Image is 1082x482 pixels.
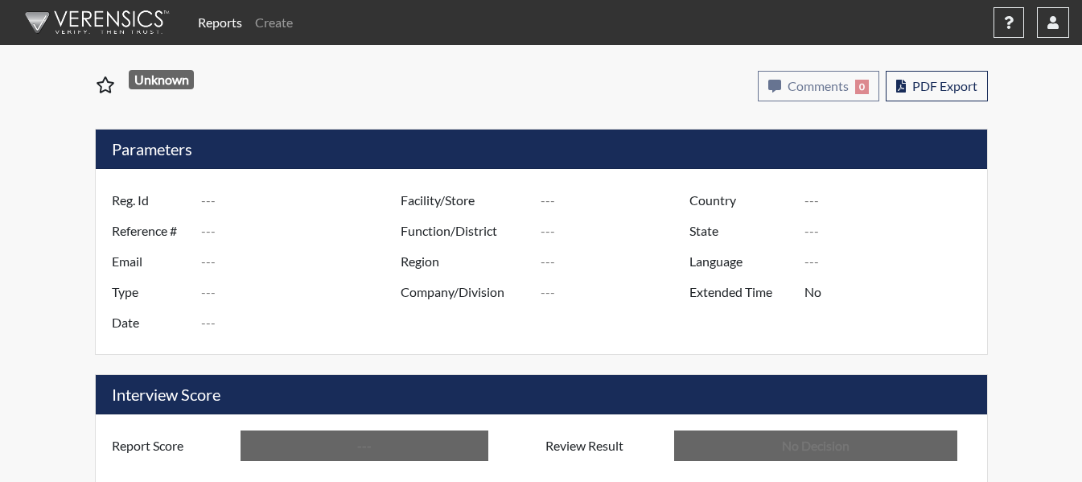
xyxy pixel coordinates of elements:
[100,277,201,307] label: Type
[201,246,405,277] input: ---
[541,216,693,246] input: ---
[804,277,982,307] input: ---
[96,375,987,414] h5: Interview Score
[804,185,982,216] input: ---
[677,277,804,307] label: Extended Time
[389,185,541,216] label: Facility/Store
[201,216,405,246] input: ---
[389,246,541,277] label: Region
[191,6,249,39] a: Reports
[129,70,194,89] span: Unknown
[541,277,693,307] input: ---
[855,80,869,94] span: 0
[674,431,957,461] input: No Decision
[201,185,405,216] input: ---
[100,307,201,338] label: Date
[677,216,804,246] label: State
[100,246,201,277] label: Email
[912,78,977,93] span: PDF Export
[96,130,987,169] h5: Parameters
[100,216,201,246] label: Reference #
[201,307,405,338] input: ---
[100,431,241,461] label: Report Score
[389,216,541,246] label: Function/District
[758,71,879,101] button: Comments0
[677,246,804,277] label: Language
[389,277,541,307] label: Company/Division
[201,277,405,307] input: ---
[541,185,693,216] input: ---
[100,185,201,216] label: Reg. Id
[249,6,299,39] a: Create
[804,216,982,246] input: ---
[788,78,849,93] span: Comments
[241,431,488,461] input: ---
[886,71,988,101] button: PDF Export
[533,431,675,461] label: Review Result
[804,246,982,277] input: ---
[541,246,693,277] input: ---
[677,185,804,216] label: Country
